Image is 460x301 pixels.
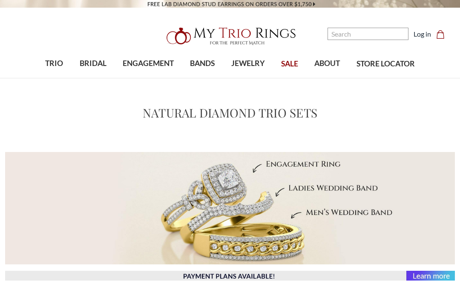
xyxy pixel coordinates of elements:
a: BRIDAL [71,50,114,77]
span: JEWELRY [231,58,265,69]
a: BANDS [182,50,223,77]
span: SALE [281,58,298,69]
span: BRIDAL [80,58,106,69]
span: TRIO [45,58,63,69]
img: NATURAL DIAMOND TRIO SETS [5,152,455,264]
a: Cart with 0 items [436,29,450,39]
a: My Trio Rings [133,23,327,50]
span: ABOUT [314,58,340,69]
img: My Trio Rings [162,23,298,50]
a: STORE LOCATOR [348,50,423,78]
a: ABOUT [306,50,348,77]
a: Log in [414,29,431,39]
a: TRIO [37,50,71,77]
h1: Natural Diamond Trio Sets [143,104,317,122]
a: ENGAGEMENT [115,50,182,77]
a: SALE [273,50,306,78]
span: BANDS [190,58,215,69]
input: Search [328,28,408,40]
span: ENGAGEMENT [123,58,174,69]
svg: cart.cart_preview [436,30,445,39]
a: JEWELRY [223,50,273,77]
span: STORE LOCATOR [356,58,415,69]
